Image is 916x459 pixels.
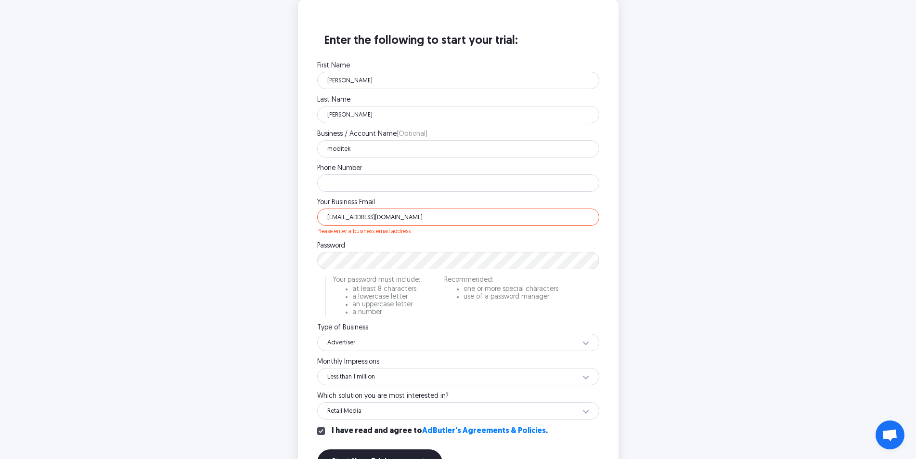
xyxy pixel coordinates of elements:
[317,97,599,104] label: Last Name
[333,277,420,284] p: Your password must include:
[464,286,558,293] li: one or more special characters
[317,243,599,249] label: Password
[352,302,420,308] li: an uppercase letter
[876,420,904,449] div: Open chat
[317,34,599,58] h3: Enter the following to start your trial:
[444,277,558,284] p: Recommended:
[317,226,599,235] div: Please enter a business email address.
[422,427,546,435] a: AdButler's Agreements & Policies
[317,199,599,206] label: Your Business Email
[317,165,599,172] label: Phone Number
[317,393,599,400] label: Which solution you are most interested in?
[317,359,599,366] label: Monthly Impressions
[352,294,420,301] li: a lowercase letter
[397,131,427,138] span: (Optional)
[464,294,558,301] li: use of a password manager
[317,63,599,69] label: First Name
[332,427,548,435] label: I have read and agree to .
[352,309,420,316] li: a number
[317,131,599,138] label: Business / Account Name
[352,286,420,293] li: at least 8 characters
[317,325,599,331] label: Type of Business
